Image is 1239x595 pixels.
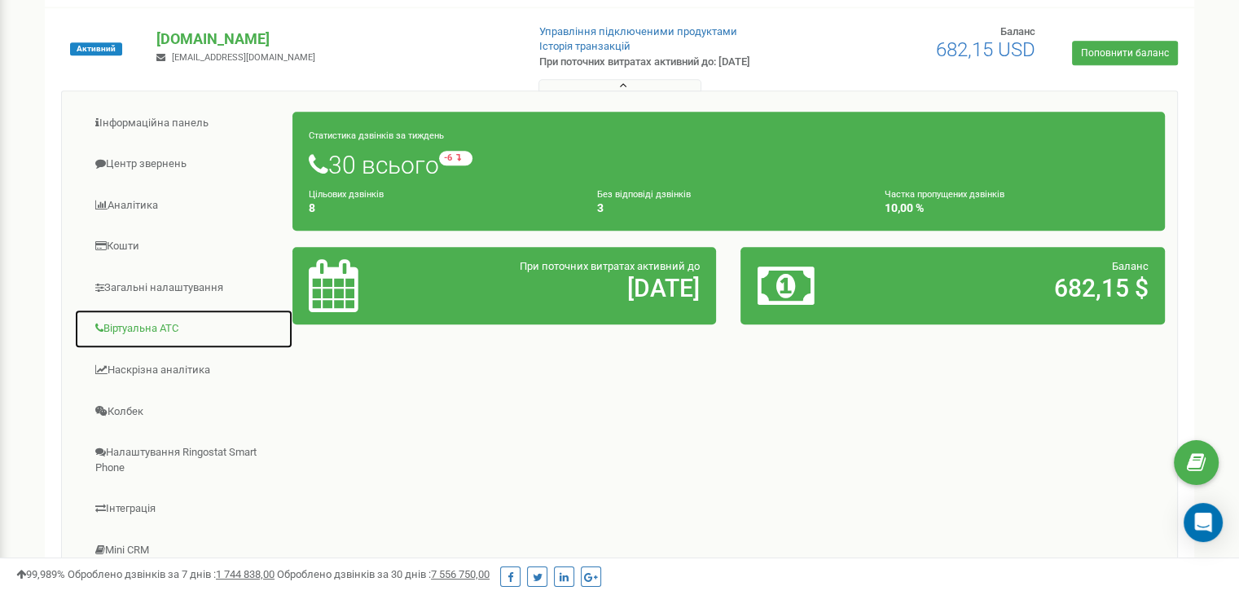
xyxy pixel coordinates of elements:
[309,151,1149,178] h1: 30 всього
[539,55,800,70] p: При поточних витратах активний до: [DATE]
[539,40,630,52] a: Історія транзакцій
[520,260,700,272] span: При поточних витратах активний до
[885,202,1149,214] h4: 10,00 %
[431,568,490,580] u: 7 556 750,00
[68,568,275,580] span: Оброблено дзвінків за 7 днів :
[74,309,293,349] a: Віртуальна АТС
[1000,25,1035,37] span: Баланс
[1112,260,1149,272] span: Баланс
[447,275,700,302] h2: [DATE]
[156,29,512,50] p: [DOMAIN_NAME]
[216,568,275,580] u: 1 744 838,00
[597,189,691,200] small: Без відповіді дзвінків
[74,227,293,267] a: Кошти
[74,350,293,390] a: Наскрізна аналітика
[539,25,737,37] a: Управління підключеними продуктами
[597,202,861,214] h4: 3
[74,268,293,308] a: Загальні налаштування
[309,130,444,141] small: Статистика дзвінків за тиждень
[172,52,315,63] span: [EMAIL_ADDRESS][DOMAIN_NAME]
[74,392,293,432] a: Колбек
[16,568,65,580] span: 99,989%
[74,489,293,529] a: Інтеграція
[70,42,122,55] span: Активний
[885,189,1004,200] small: Частка пропущених дзвінків
[74,531,293,571] a: Mini CRM
[277,568,490,580] span: Оброблено дзвінків за 30 днів :
[1072,41,1178,65] a: Поповнити баланс
[74,433,293,487] a: Налаштування Ringostat Smart Phone
[309,202,573,214] h4: 8
[1184,503,1223,542] div: Open Intercom Messenger
[309,189,384,200] small: Цільових дзвінків
[74,104,293,143] a: Інформаційна панель
[936,38,1035,61] span: 682,15 USD
[896,275,1149,302] h2: 682,15 $
[439,151,472,165] small: -6
[74,186,293,226] a: Аналiтика
[74,144,293,184] a: Центр звернень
